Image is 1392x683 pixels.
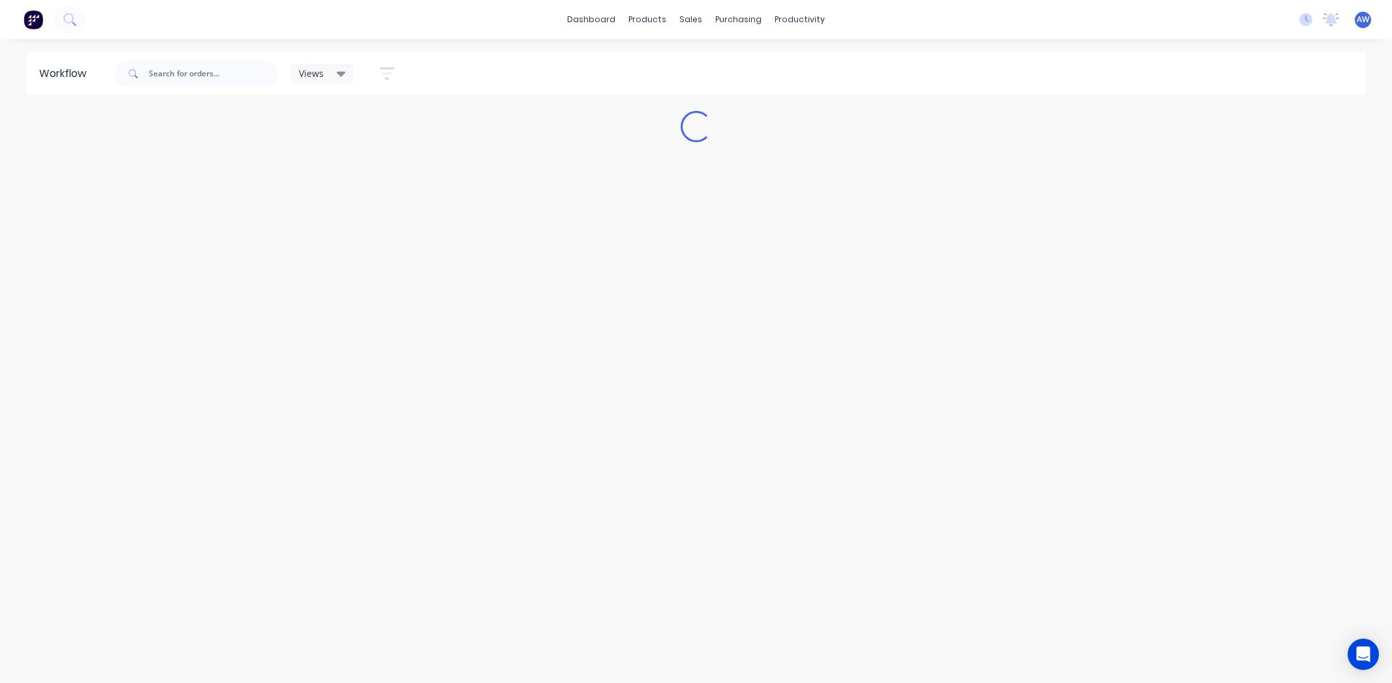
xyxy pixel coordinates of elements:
[561,10,622,29] a: dashboard
[1348,639,1379,670] div: Open Intercom Messenger
[299,67,324,80] span: Views
[149,61,278,87] input: Search for orders...
[622,10,673,29] div: products
[768,10,831,29] div: productivity
[39,66,93,82] div: Workflow
[23,10,43,29] img: Factory
[709,10,768,29] div: purchasing
[673,10,709,29] div: sales
[1357,14,1369,25] span: AW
